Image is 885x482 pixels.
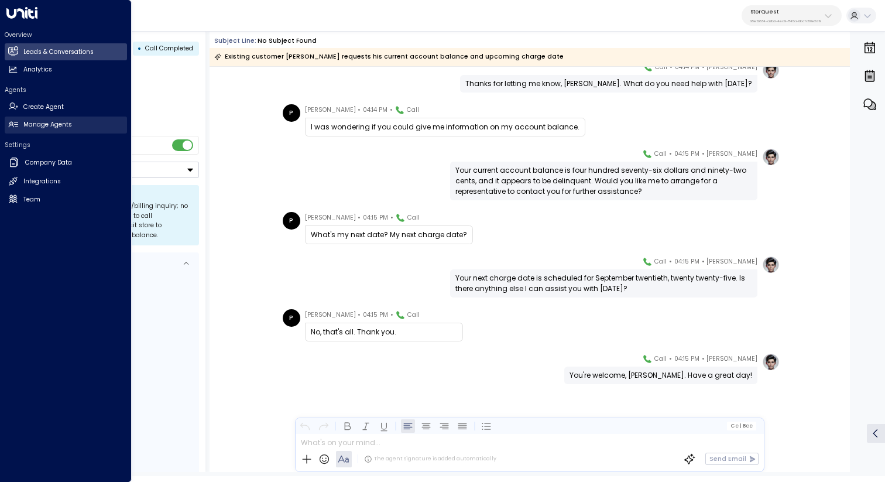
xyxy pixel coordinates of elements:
span: 04:15 PM [363,212,388,224]
span: Call [407,212,420,224]
a: Team [5,191,127,208]
span: • [390,212,393,224]
span: • [670,61,673,73]
h2: Overview [5,30,127,39]
span: [PERSON_NAME] [305,104,356,116]
div: Your current account balance is four hundred seventy-six dollars and ninety-two cents, and it app... [455,165,752,197]
h2: Company Data [25,158,72,167]
div: Your next charge date is scheduled for September twentieth, twenty twenty-five. Is there anything... [455,273,752,294]
h2: Manage Agents [23,120,72,129]
span: • [358,309,361,321]
span: Call [654,148,667,160]
p: 95e12634-a2b0-4ea9-845a-0bcfa50e2d19 [750,19,821,23]
h2: Analytics [23,65,52,74]
span: • [358,104,361,116]
span: Call [655,61,667,73]
span: • [669,148,672,160]
img: profile-logo.png [762,353,780,371]
button: Redo [316,419,330,433]
span: [PERSON_NAME] [706,61,757,73]
h2: Integrations [23,177,61,186]
div: P [283,212,300,230]
span: • [702,256,705,268]
a: Manage Agents [5,117,127,134]
h2: Team [23,195,40,204]
span: Call [654,353,667,365]
img: profile-logo.png [762,61,780,79]
span: • [669,353,672,365]
span: 04:15 PM [674,148,699,160]
span: • [390,309,393,321]
div: You're welcome, [PERSON_NAME]. Have a great day! [570,370,752,381]
span: 04:14 PM [363,104,387,116]
img: profile-logo.png [762,148,780,166]
h2: Leads & Conversations [23,47,94,57]
div: What's my next date? My next charge date? [311,230,467,240]
span: • [390,104,393,116]
span: 04:14 PM [675,61,699,73]
span: Subject Line: [214,36,256,45]
span: • [702,353,705,365]
span: 04:15 PM [674,256,699,268]
p: StorQuest [750,8,821,15]
a: Create Agent [5,98,127,115]
span: • [358,212,361,224]
img: profile-logo.png [762,256,780,274]
div: No, that's all. Thank you. [311,327,457,337]
button: Undo [298,419,312,433]
h2: Agents [5,86,127,94]
span: Call [654,256,667,268]
span: Cc Bcc [730,423,753,429]
button: Cc|Bcc [727,422,756,430]
div: • [138,40,142,56]
a: Leads & Conversations [5,43,127,60]
span: [PERSON_NAME] [706,353,757,365]
span: [PERSON_NAME] [706,256,757,268]
div: Existing customer [PERSON_NAME] requests his current account balance and upcoming charge date [214,51,564,63]
span: 04:15 PM [674,353,699,365]
div: Thanks for letting me know, [PERSON_NAME]. What do you need help with [DATE]? [465,78,752,89]
a: Integrations [5,173,127,190]
span: Call Completed [145,44,193,53]
div: I was wondering if you could give me information on my account balance. [311,122,579,132]
h2: Create Agent [23,102,64,112]
span: 04:15 PM [363,309,388,321]
span: [PERSON_NAME] [305,212,356,224]
span: Call [407,104,419,116]
span: [PERSON_NAME] [706,148,757,160]
span: Call [407,309,420,321]
button: StorQuest95e12634-a2b0-4ea9-845a-0bcfa50e2d19 [742,5,842,26]
span: • [702,61,705,73]
a: Company Data [5,153,127,172]
div: The agent signature is added automatically [364,455,496,463]
span: | [739,423,741,429]
div: P [283,104,300,122]
span: [PERSON_NAME] [305,309,356,321]
div: No subject found [258,36,317,46]
h2: Settings [5,141,127,149]
div: P [283,309,300,327]
span: • [669,256,672,268]
span: • [702,148,705,160]
a: Analytics [5,61,127,78]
